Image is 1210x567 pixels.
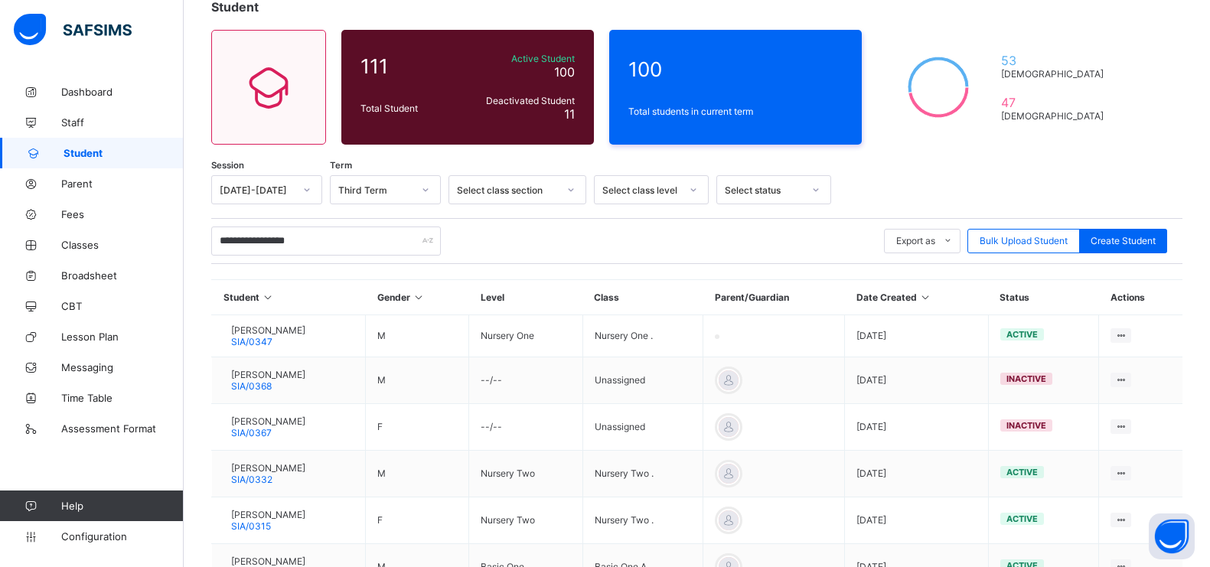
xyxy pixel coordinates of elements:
span: Configuration [61,530,183,543]
span: [PERSON_NAME] [231,556,305,567]
div: Select class level [602,184,680,195]
span: 100 [628,57,843,81]
span: [PERSON_NAME] [231,369,305,380]
span: Parent [61,178,184,190]
span: Time Table [61,392,184,404]
i: Sort in Ascending Order [919,292,932,303]
th: Status [988,280,1098,315]
th: Level [469,280,583,315]
th: Class [582,280,703,315]
span: Fees [61,208,184,220]
span: Total students in current term [628,106,843,117]
i: Sort in Ascending Order [413,292,426,303]
td: Nursery Two [469,450,583,497]
span: 47 [1001,95,1111,110]
th: Gender [366,280,469,315]
span: Lesson Plan [61,331,184,343]
th: Student [212,280,366,315]
td: [DATE] [845,403,989,450]
td: Nursery One [469,314,583,357]
span: Active Student [466,53,575,64]
span: [DEMOGRAPHIC_DATA] [1001,68,1111,80]
span: [PERSON_NAME] [231,415,305,427]
td: [DATE] [845,497,989,543]
span: Session [211,160,244,171]
td: Nursery Two . [582,497,703,543]
td: M [366,357,469,403]
i: Sort in Ascending Order [262,292,275,303]
span: [PERSON_NAME] [231,509,305,520]
td: Unassigned [582,357,703,403]
span: SIA/0367 [231,427,272,438]
span: Staff [61,116,184,129]
span: SIA/0315 [231,520,271,532]
span: Help [61,500,183,512]
span: [PERSON_NAME] [231,462,305,474]
span: Dashboard [61,86,184,98]
span: Term [330,160,352,171]
th: Date Created [845,280,989,315]
td: F [366,497,469,543]
span: inactive [1006,420,1046,431]
td: Nursery Two . [582,450,703,497]
span: [DEMOGRAPHIC_DATA] [1001,110,1111,122]
div: Third Term [338,184,413,195]
div: [DATE]-[DATE] [220,184,294,195]
span: Broadsheet [61,269,184,282]
td: --/-- [469,357,583,403]
td: Nursery One . [582,314,703,357]
span: Create Student [1091,235,1156,246]
td: Nursery Two [469,497,583,543]
span: SIA/0368 [231,380,272,392]
button: Open asap [1149,513,1195,559]
span: [PERSON_NAME] [231,324,305,336]
th: Parent/Guardian [703,280,845,315]
span: Student [64,147,184,159]
span: 53 [1001,53,1111,68]
td: M [366,450,469,497]
td: [DATE] [845,357,989,403]
td: [DATE] [845,314,989,357]
span: Messaging [61,361,184,373]
span: SIA/0347 [231,336,272,347]
td: --/-- [469,403,583,450]
span: Export as [896,235,935,246]
span: CBT [61,300,184,312]
span: Classes [61,239,184,251]
span: Assessment Format [61,422,184,435]
td: Unassigned [582,403,703,450]
th: Actions [1099,280,1182,315]
td: F [366,403,469,450]
span: inactive [1006,373,1046,384]
span: 111 [360,54,458,78]
div: Select status [725,184,803,195]
div: Total Student [357,99,462,118]
div: Select class section [457,184,558,195]
span: active [1006,329,1038,340]
img: safsims [14,14,132,46]
span: SIA/0332 [231,474,272,485]
td: [DATE] [845,450,989,497]
span: 100 [554,64,575,80]
span: active [1006,467,1038,477]
span: 11 [564,106,575,122]
span: active [1006,513,1038,524]
span: Bulk Upload Student [980,235,1068,246]
span: Deactivated Student [466,95,575,106]
td: M [366,314,469,357]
